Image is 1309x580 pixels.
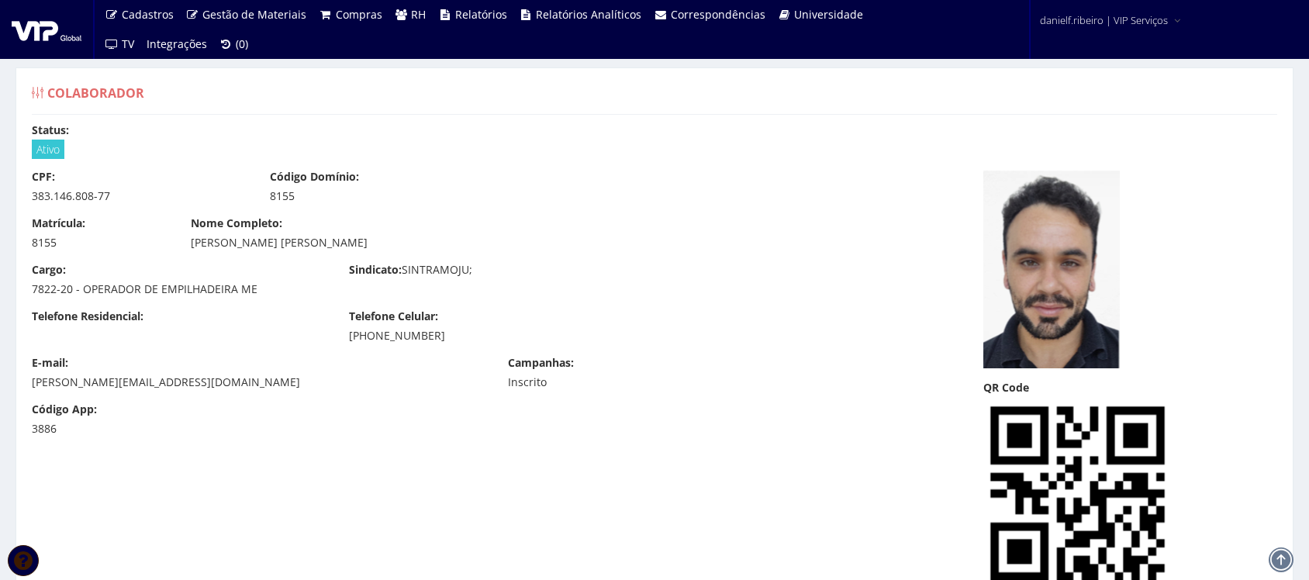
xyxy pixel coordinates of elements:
div: [PHONE_NUMBER] [349,328,643,344]
label: CPF: [32,169,55,185]
span: Colaborador [47,85,144,102]
label: Matrícula: [32,216,85,231]
div: SINTRAMOJU; [337,262,654,281]
label: Nome Completo: [191,216,282,231]
div: [PERSON_NAME] [PERSON_NAME] [191,235,802,250]
span: Integrações [147,36,207,51]
span: Universidade [794,7,863,22]
label: E-mail: [32,355,68,371]
span: Compras [336,7,382,22]
div: Inscrito [508,375,723,390]
div: 7822-20 - OPERADOR DE EMPILHADEIRA ME [32,281,326,297]
img: logo [12,18,81,41]
label: Campanhas: [508,355,574,371]
div: 3886 [32,421,168,437]
span: RH [411,7,426,22]
label: QR Code [983,380,1029,395]
label: Telefone Residencial: [32,309,143,324]
span: Ativo [32,140,64,159]
div: 8155 [270,188,485,204]
div: [PERSON_NAME][EMAIL_ADDRESS][DOMAIN_NAME] [32,375,485,390]
span: (0) [236,36,248,51]
a: Integrações [140,29,213,59]
label: Código App: [32,402,97,417]
div: 383.146.808-77 [32,188,247,204]
label: Cargo: [32,262,66,278]
div: 8155 [32,235,168,250]
label: Telefone Celular: [349,309,438,324]
img: foto-17307240036728c0a384ce1.png [983,169,1120,368]
span: Correspondências [671,7,765,22]
a: TV [98,29,140,59]
span: Relatórios [455,7,507,22]
label: Sindicato: [349,262,402,278]
span: TV [122,36,134,51]
span: danielf.ribeiro | VIP Serviços [1040,12,1168,28]
span: Relatórios Analíticos [536,7,641,22]
span: Cadastros [122,7,174,22]
label: Código Domínio: [270,169,359,185]
span: Gestão de Materiais [202,7,306,22]
label: Status: [32,123,69,138]
a: (0) [213,29,255,59]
